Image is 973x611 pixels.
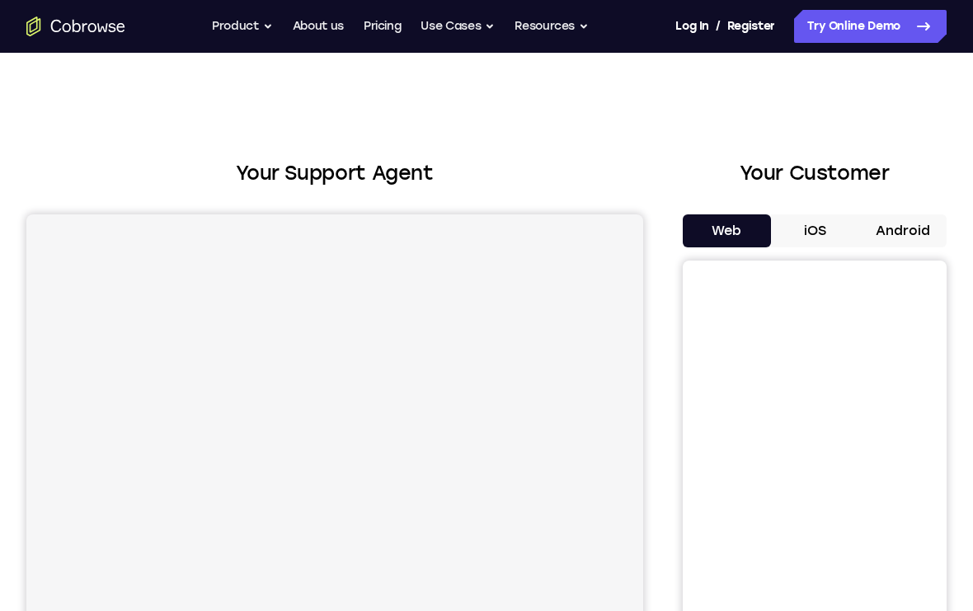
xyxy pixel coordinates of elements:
button: Resources [515,10,589,43]
a: Register [727,10,775,43]
button: iOS [771,214,859,247]
h2: Your Support Agent [26,158,643,188]
a: Go to the home page [26,16,125,36]
button: Product [212,10,273,43]
a: Log In [675,10,708,43]
a: Try Online Demo [794,10,947,43]
button: Web [683,214,771,247]
h2: Your Customer [683,158,947,188]
a: About us [293,10,344,43]
button: Use Cases [421,10,495,43]
button: Android [858,214,947,247]
span: / [716,16,721,36]
a: Pricing [364,10,402,43]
